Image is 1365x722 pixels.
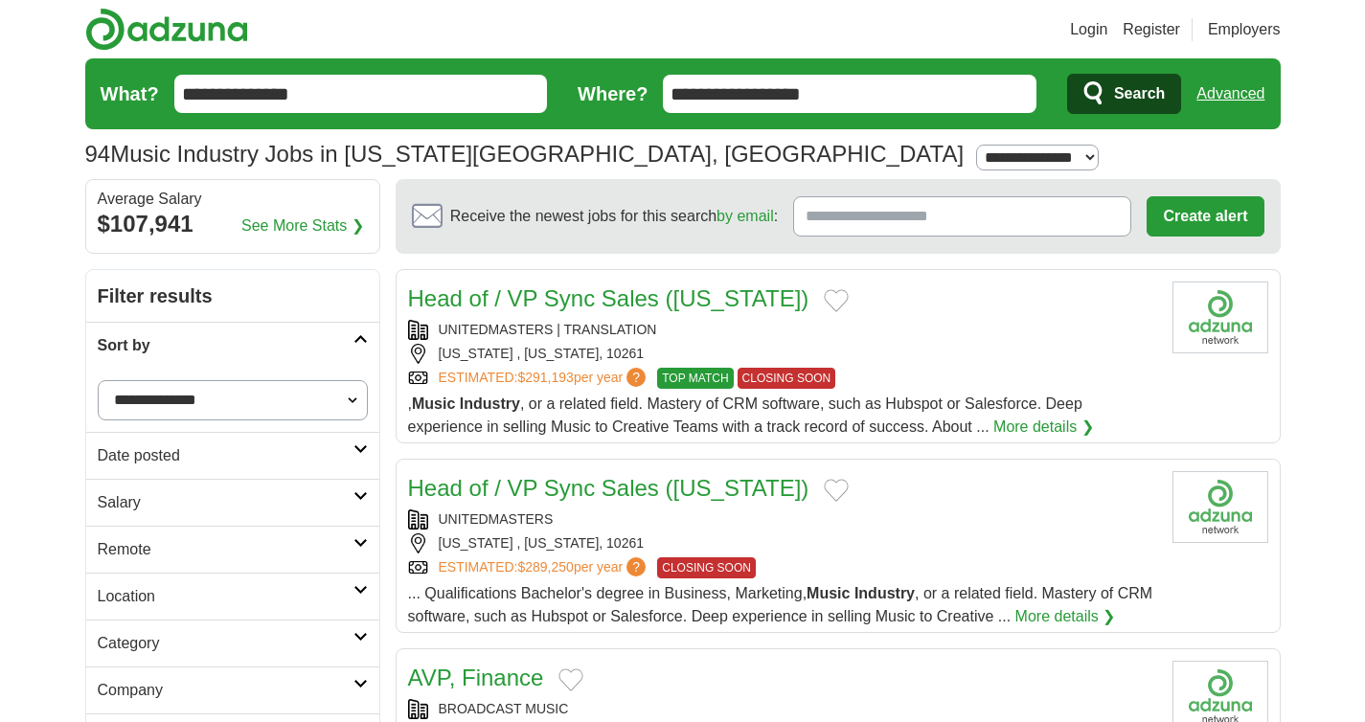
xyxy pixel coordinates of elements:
[98,207,368,241] div: $107,941
[98,491,353,514] h2: Salary
[98,334,353,357] h2: Sort by
[86,620,379,666] a: Category
[824,289,849,312] button: Add to favorite jobs
[101,79,159,108] label: What?
[408,285,809,311] a: Head of / VP Sync Sales ([US_STATE])
[408,320,1157,340] div: UNITEDMASTERS | TRANSLATION
[98,444,353,467] h2: Date posted
[408,699,1157,719] div: BROADCAST MUSIC
[657,557,756,578] span: CLOSING SOON
[85,8,248,51] img: Adzuna logo
[854,585,915,601] strong: Industry
[807,585,850,601] strong: Music
[98,192,368,207] div: Average Salary
[408,585,1153,624] span: ... Qualifications Bachelor's degree in Business, Marketing, , or a related field. Mastery of CRM...
[1208,18,1281,41] a: Employers
[657,368,733,389] span: TOP MATCH
[626,557,646,576] span: ?
[86,270,379,322] h2: Filter results
[86,322,379,369] a: Sort by
[85,137,111,171] span: 94
[86,432,379,479] a: Date posted
[450,205,778,228] span: Receive the newest jobs for this search :
[1015,605,1116,628] a: More details ❯
[439,368,650,389] a: ESTIMATED:$291,193per year?
[460,395,520,412] strong: Industry
[717,208,774,224] a: by email
[517,370,573,385] span: $291,193
[1172,282,1268,353] img: Company logo
[408,395,1082,435] span: , , or a related field. Mastery of CRM software, such as Hubspot or Salesforce. Deep experience i...
[439,557,650,578] a: ESTIMATED:$289,250per year?
[1196,75,1264,113] a: Advanced
[85,141,965,167] h1: Music Industry Jobs in [US_STATE][GEOGRAPHIC_DATA], [GEOGRAPHIC_DATA]
[1123,18,1180,41] a: Register
[98,679,353,702] h2: Company
[1067,74,1181,114] button: Search
[517,559,573,575] span: $289,250
[98,585,353,608] h2: Location
[408,475,809,501] a: Head of / VP Sync Sales ([US_STATE])
[578,79,648,108] label: Where?
[738,368,836,389] span: CLOSING SOON
[824,479,849,502] button: Add to favorite jobs
[408,665,544,690] a: AVP, Finance
[86,666,379,713] a: Company
[1172,471,1268,543] img: Company logo
[98,632,353,655] h2: Category
[1114,75,1165,113] span: Search
[1070,18,1107,41] a: Login
[86,479,379,526] a: Salary
[408,533,1157,553] div: [US_STATE] , [US_STATE], 10261
[408,344,1157,364] div: [US_STATE] , [US_STATE], 10261
[408,509,1157,530] div: UNITEDMASTERS
[558,668,583,691] button: Add to favorite jobs
[86,526,379,573] a: Remote
[1147,196,1263,237] button: Create alert
[626,368,646,387] span: ?
[993,416,1094,439] a: More details ❯
[412,395,455,412] strong: Music
[86,573,379,620] a: Location
[98,538,353,561] h2: Remote
[241,214,364,237] a: See More Stats ❯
